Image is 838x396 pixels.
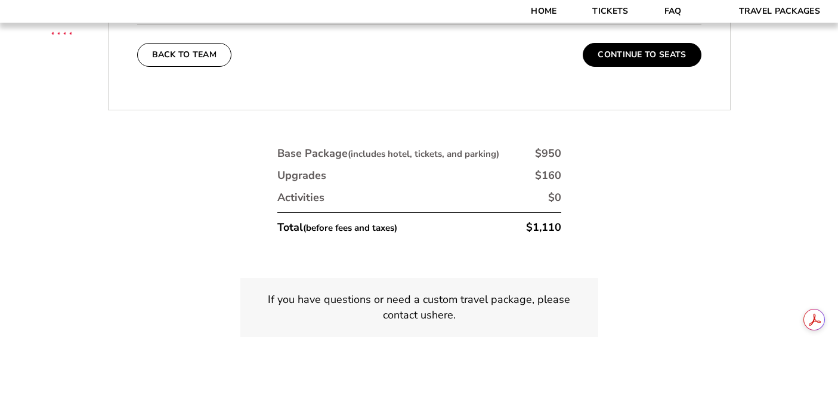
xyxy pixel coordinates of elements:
img: CBS Sports Thanksgiving Classic [36,6,88,58]
small: (before fees and taxes) [303,222,397,234]
div: $1,110 [526,220,561,235]
small: (includes hotel, tickets, and parking) [348,148,499,160]
div: Activities [277,190,324,205]
button: Continue To Seats [583,43,701,67]
button: Back To Team [137,43,232,67]
div: Upgrades [277,168,326,183]
a: here [432,308,453,323]
div: Total [277,220,397,235]
div: Base Package [277,146,499,161]
div: $950 [535,146,561,161]
div: $160 [535,168,561,183]
div: $0 [548,190,561,205]
p: If you have questions or need a custom travel package, please contact us . [255,292,584,322]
